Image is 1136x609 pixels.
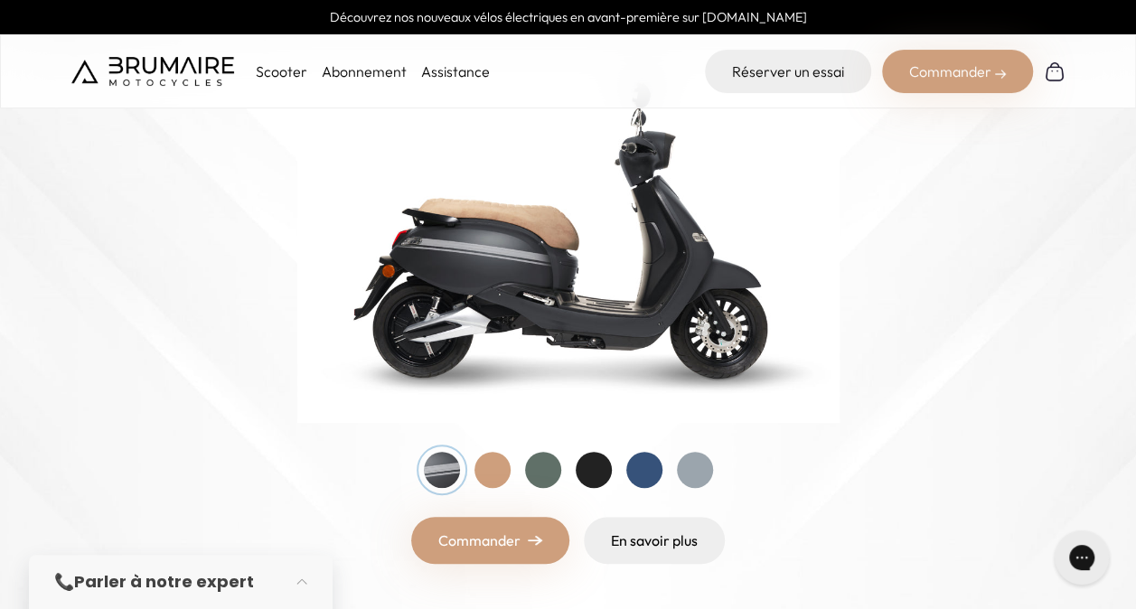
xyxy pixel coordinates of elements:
a: Abonnement [322,62,407,80]
img: right-arrow.png [528,535,542,546]
a: Commander [411,517,569,564]
a: Assistance [421,62,490,80]
a: Réserver un essai [705,50,871,93]
div: Commander [882,50,1033,93]
iframe: Gorgias live chat messenger [1046,524,1118,591]
p: Scooter [256,61,307,82]
img: Panier [1044,61,1066,82]
img: right-arrow-2.png [995,69,1006,80]
a: En savoir plus [584,517,725,564]
img: Brumaire Motocycles [71,57,234,86]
